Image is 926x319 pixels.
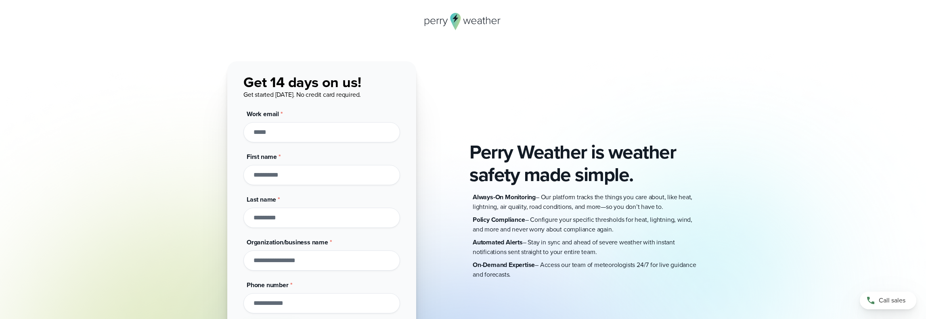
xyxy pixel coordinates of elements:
[473,260,535,269] strong: On-Demand Expertise
[247,195,276,204] span: Last name
[247,238,328,247] span: Organization/business name
[243,71,361,93] span: Get 14 days on us!
[469,141,699,186] h2: Perry Weather is weather safety made simple.
[243,90,361,99] span: Get started [DATE]. No credit card required.
[473,215,699,234] p: – Configure your specific thresholds for heat, lightning, wind, and more and never worry about co...
[247,152,277,161] span: First name
[247,280,289,290] span: Phone number
[473,260,699,279] p: – Access our team of meteorologists 24/7 for live guidance and forecasts.
[473,238,699,257] p: – Stay in sync and ahead of severe weather with instant notifications sent straight to your entir...
[473,215,525,224] strong: Policy Compliance
[879,296,905,305] span: Call sales
[247,109,279,119] span: Work email
[473,192,536,202] strong: Always-On Monitoring
[860,292,916,309] a: Call sales
[473,192,699,212] p: – Our platform tracks the things you care about, like heat, lightning, air quality, road conditio...
[473,238,523,247] strong: Automated Alerts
